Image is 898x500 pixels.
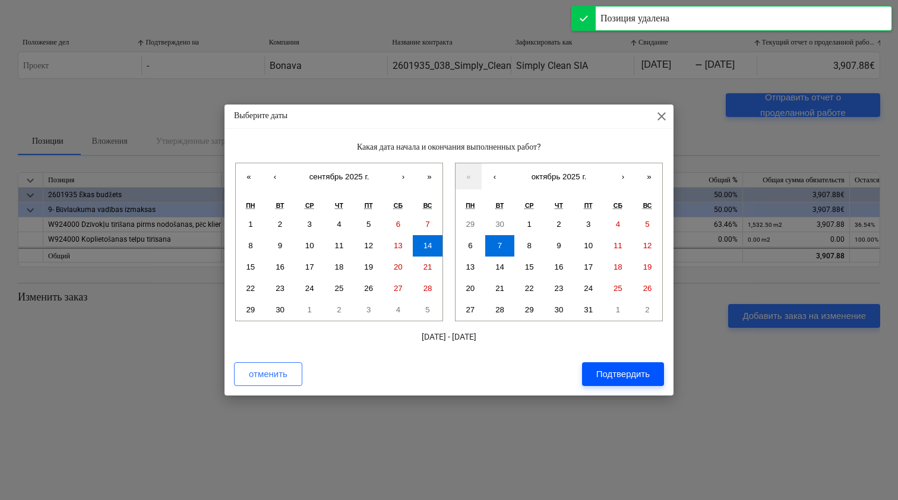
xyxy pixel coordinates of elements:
button: 15 сентября 2025 г. [236,257,265,278]
abbr: 8 сентября 2025 г. [248,241,252,250]
abbr: 18 октября 2025 г. [614,262,622,271]
button: 19 октября 2025 г. [633,257,662,278]
button: 6 октября 2025 г. [456,235,485,257]
abbr: 19 октября 2025 г. [643,262,652,271]
abbr: 27 сентября 2025 г. [394,284,403,293]
button: 9 сентября 2025 г. [265,235,295,257]
abbr: 7 октября 2025 г. [498,241,502,250]
abbr: 28 октября 2025 г. [495,305,504,314]
button: › [390,163,416,189]
button: 21 октября 2025 г. [485,278,515,299]
button: 20 сентября 2025 г. [384,257,413,278]
abbr: воскресенье [423,202,432,209]
abbr: 1 октября 2025 г. [527,220,532,229]
abbr: 12 сентября 2025 г. [364,241,373,250]
abbr: 18 сентября 2025 г. [335,262,344,271]
abbr: суббота [394,202,403,209]
abbr: 14 октября 2025 г. [495,262,504,271]
abbr: 30 сентября 2025 г. [276,305,284,314]
abbr: 5 октября 2025 г. [645,220,649,229]
button: 13 сентября 2025 г. [384,235,413,257]
button: 5 октября 2025 г. [413,299,442,321]
abbr: 5 октября 2025 г. [425,305,429,314]
abbr: 22 октября 2025 г. [525,284,534,293]
button: 12 сентября 2025 г. [354,235,384,257]
button: 29 октября 2025 г. [514,299,544,321]
button: 11 октября 2025 г. [603,235,633,257]
button: 31 октября 2025 г. [574,299,603,321]
button: 19 сентября 2025 г. [354,257,384,278]
button: 5 октября 2025 г. [633,214,662,235]
button: 10 октября 2025 г. [574,235,603,257]
button: 20 октября 2025 г. [456,278,485,299]
abbr: 23 октября 2025 г. [555,284,564,293]
abbr: 17 октября 2025 г. [584,262,593,271]
button: ‹ [482,163,508,189]
button: 3 сентября 2025 г. [295,214,324,235]
button: 17 сентября 2025 г. [295,257,324,278]
abbr: 6 сентября 2025 г. [396,220,400,229]
span: октябрь 2025 г. [532,172,587,181]
abbr: 24 октября 2025 г. [584,284,593,293]
button: 27 октября 2025 г. [456,299,485,321]
button: 30 сентября 2025 г. [265,299,295,321]
abbr: 16 октября 2025 г. [555,262,564,271]
abbr: 26 октября 2025 г. [643,284,652,293]
abbr: 21 октября 2025 г. [495,284,504,293]
button: 29 сентября 2025 г. [456,214,485,235]
button: 23 сентября 2025 г. [265,278,295,299]
button: » [636,163,662,189]
div: Позиция удалена [600,11,669,26]
button: Подтвердить [582,362,664,386]
abbr: 11 сентября 2025 г. [335,241,344,250]
abbr: пятница [584,202,593,209]
abbr: 1 ноября 2025 г. [616,305,620,314]
abbr: 25 октября 2025 г. [614,284,622,293]
abbr: 7 сентября 2025 г. [425,220,429,229]
abbr: 30 октября 2025 г. [555,305,564,314]
abbr: 16 сентября 2025 г. [276,262,284,271]
abbr: понедельник [246,202,255,209]
button: 22 сентября 2025 г. [236,278,265,299]
button: 2 октября 2025 г. [324,299,354,321]
abbr: 30 сентября 2025 г. [495,220,504,229]
button: 27 сентября 2025 г. [384,278,413,299]
div: Подтвердить [596,366,650,382]
span: close [654,109,669,124]
button: 12 октября 2025 г. [633,235,662,257]
abbr: вторник [496,202,504,209]
button: 28 сентября 2025 г. [413,278,442,299]
button: 1 ноября 2025 г. [603,299,633,321]
button: отменить [234,362,302,386]
abbr: 3 октября 2025 г. [366,305,371,314]
abbr: 20 сентября 2025 г. [394,262,403,271]
button: 28 октября 2025 г. [485,299,515,321]
abbr: 13 сентября 2025 г. [394,241,403,250]
abbr: 2 ноября 2025 г. [645,305,649,314]
abbr: 2 сентября 2025 г. [278,220,282,229]
abbr: 15 сентября 2025 г. [246,262,255,271]
button: 16 сентября 2025 г. [265,257,295,278]
span: сентябрь 2025 г. [309,172,369,181]
abbr: 31 октября 2025 г. [584,305,593,314]
abbr: 6 октября 2025 г. [468,241,472,250]
abbr: 1 октября 2025 г. [308,305,312,314]
button: 2 ноября 2025 г. [633,299,662,321]
button: 9 октября 2025 г. [544,235,574,257]
button: 10 сентября 2025 г. [295,235,324,257]
button: 11 сентября 2025 г. [324,235,354,257]
button: сентябрь 2025 г. [288,163,390,189]
abbr: воскресенье [643,202,652,209]
button: 24 октября 2025 г. [574,278,603,299]
button: 5 сентября 2025 г. [354,214,384,235]
button: 26 октября 2025 г. [633,278,662,299]
p: [DATE] - [DATE] [234,331,664,343]
abbr: 15 октября 2025 г. [525,262,534,271]
abbr: понедельник [466,202,475,209]
abbr: 11 октября 2025 г. [614,241,622,250]
abbr: 8 октября 2025 г. [527,241,532,250]
abbr: 9 октября 2025 г. [556,241,561,250]
button: 6 сентября 2025 г. [384,214,413,235]
abbr: 5 сентября 2025 г. [366,220,371,229]
button: 14 октября 2025 г. [485,257,515,278]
